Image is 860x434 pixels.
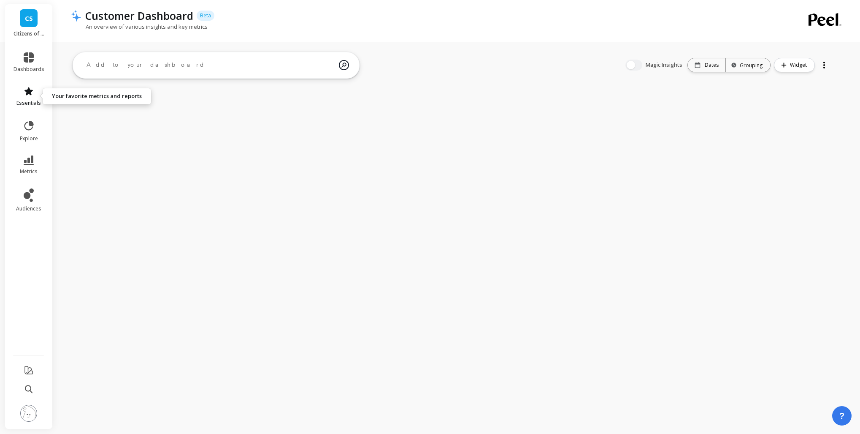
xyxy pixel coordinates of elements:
span: CS [25,14,33,23]
p: Customer Dashboard [85,8,193,23]
img: magic search icon [339,54,349,76]
p: Dates [705,62,719,68]
span: ? [839,410,844,422]
button: Widget [774,58,815,72]
p: An overview of various insights and key metrics [71,23,208,30]
span: essentials [16,100,41,106]
span: audiences [16,205,41,212]
span: explore [20,135,38,142]
span: metrics [20,168,38,175]
img: profile picture [20,405,37,422]
p: Beta [197,11,214,21]
span: Magic Insights [646,61,684,69]
p: Citizens of Soil [14,30,44,37]
span: dashboards [14,66,44,73]
span: Widget [790,61,809,69]
img: header icon [71,10,81,22]
button: ? [832,406,852,426]
div: Grouping [733,61,763,69]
